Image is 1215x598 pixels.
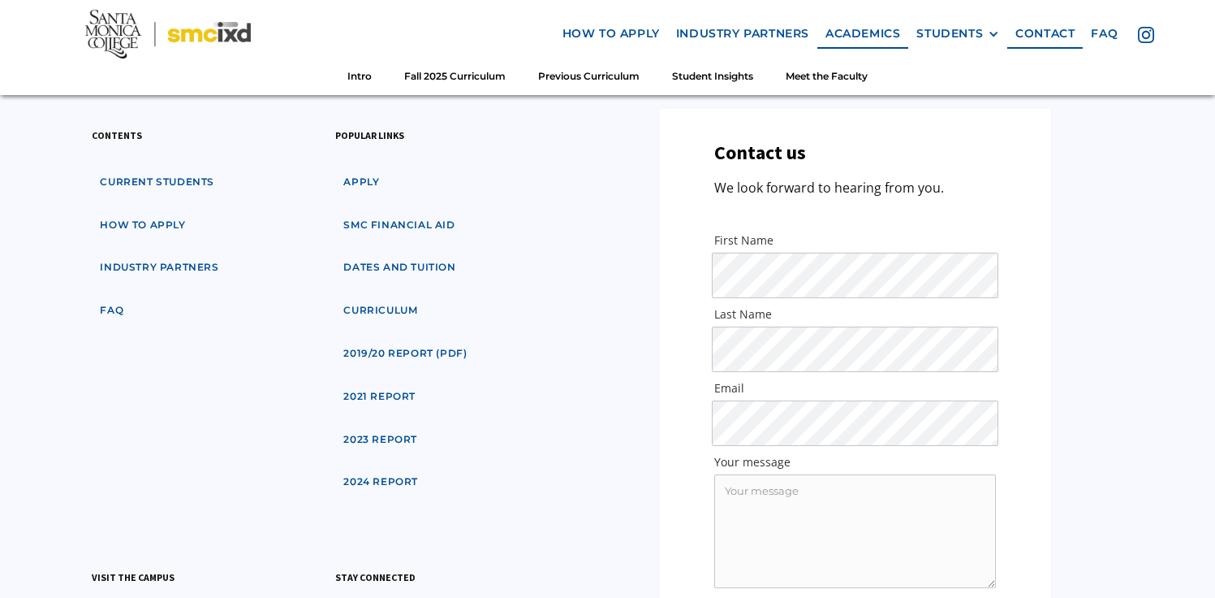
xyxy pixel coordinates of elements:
a: industry partners [668,19,817,49]
a: curriculum [335,296,425,326]
a: 2023 Report [335,425,425,455]
a: Student Insights [656,61,769,91]
a: Meet the Faculty [769,61,884,91]
label: Email [714,380,996,396]
a: Intro [331,61,388,91]
label: First Name [714,232,996,249]
img: icon - instagram [1138,26,1154,42]
a: apply [335,167,387,197]
h3: popular links [335,128,404,143]
a: dates and tuition [335,253,463,283]
a: faq [1083,19,1126,49]
a: industry partners [92,253,226,283]
a: faq [92,296,131,326]
a: Fall 2025 Curriculum [388,61,522,91]
a: how to apply [92,210,193,240]
p: We look forward to hearing from you. [714,177,944,199]
label: Last Name [714,306,996,323]
a: contact [1007,19,1083,49]
a: SMC financial aid [335,210,463,240]
a: 2024 Report [335,467,426,497]
label: Your message [714,454,996,470]
img: Santa Monica College - SMC IxD logo [85,10,251,58]
a: Previous Curriculum [522,61,656,91]
h3: visit the campus [92,570,174,585]
a: 2019/20 Report (pdf) [335,339,475,369]
h3: Contact us [714,141,806,165]
h3: contents [92,128,142,143]
h3: stay connected [335,570,416,585]
a: Current students [92,167,222,197]
div: STUDENTS [916,27,983,41]
a: Academics [817,19,908,49]
a: how to apply [554,19,668,49]
div: STUDENTS [916,27,999,41]
a: 2021 Report [335,382,424,412]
